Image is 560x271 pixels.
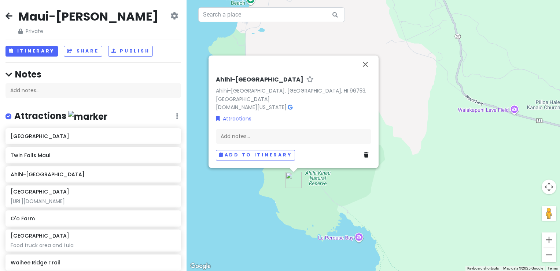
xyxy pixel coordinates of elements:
button: Publish [108,46,153,57]
h6: [GEOGRAPHIC_DATA] [11,188,69,195]
button: Zoom in [542,232,556,247]
h4: Notes [5,69,181,80]
h6: Waihee Ridge Trail [11,259,176,266]
button: Itinerary [5,46,58,57]
h6: Ahihi-[GEOGRAPHIC_DATA] [11,171,176,178]
button: Close [357,55,374,73]
div: Ahihi-Kinau Natural Area Reserve [283,169,305,191]
div: Add notes... [5,83,181,98]
img: Google [188,261,213,271]
a: [DOMAIN_NAME][US_STATE] [216,104,287,111]
h2: Maui-[PERSON_NAME] [18,9,158,24]
a: Ahihi-[GEOGRAPHIC_DATA], [GEOGRAPHIC_DATA], HI 96753, [GEOGRAPHIC_DATA] [216,87,366,103]
button: Share [64,46,102,57]
div: · [216,76,371,112]
button: Zoom out [542,247,556,262]
input: Search a place [198,7,345,22]
h6: Twin Falls Maui [11,152,176,159]
h4: Attractions [14,110,107,122]
div: Add notes... [216,129,371,144]
button: Keyboard shortcuts [467,266,499,271]
img: marker [68,111,107,122]
button: Map camera controls [542,180,556,194]
i: Google Maps [288,105,292,110]
a: Delete place [364,151,371,159]
div: Food truck area and Luia [11,242,176,249]
span: Map data ©2025 Google [503,266,543,270]
h6: [GEOGRAPHIC_DATA] [11,133,176,140]
a: Star place [306,76,314,84]
a: Attractions [216,115,251,123]
h6: O'o Farm [11,215,176,222]
button: Add to itinerary [216,150,295,160]
h6: Ahihi-[GEOGRAPHIC_DATA] [216,76,303,84]
span: Private [18,27,158,35]
h6: [GEOGRAPHIC_DATA] [11,232,69,239]
button: Drag Pegman onto the map to open Street View [542,206,556,221]
a: Terms (opens in new tab) [548,266,558,270]
div: [URL][DOMAIN_NAME] [11,198,176,205]
a: Open this area in Google Maps (opens a new window) [188,261,213,271]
